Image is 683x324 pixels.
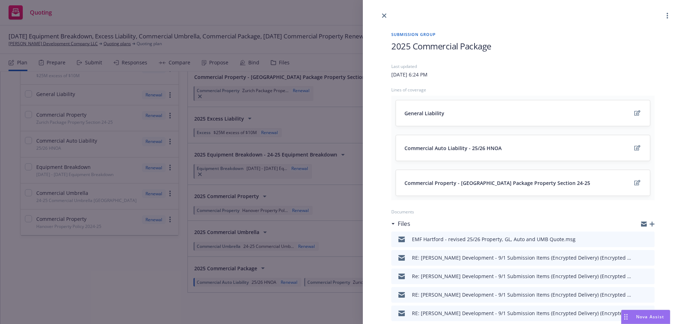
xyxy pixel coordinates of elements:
a: close [380,11,388,20]
span: Commercial Property - [GEOGRAPHIC_DATA] Package Property Section 24-25 [404,179,590,187]
button: download file [634,309,640,318]
span: 2025 Commercial Package [391,40,491,52]
button: download file [634,235,640,244]
div: Last updated [391,63,655,69]
div: RE: [PERSON_NAME] Development - 9/1 Submission Items (Encrypted Delivery) (Encrypted Delivery) (E... [412,291,631,298]
span: Submission group [391,31,655,37]
a: more [663,11,672,20]
button: download file [634,272,640,281]
span: General Liability [404,110,444,117]
button: download file [634,291,640,299]
div: RE: [PERSON_NAME] Development - 9/1 Submission Items (Encrypted Delivery) (Encrypted Delivery) (E... [412,309,631,317]
div: RE: [PERSON_NAME] Development - 9/1 Submission Items (Encrypted Delivery) (Encrypted Delivery) (E... [412,254,631,261]
div: EMF Hartford - revised 25/26 Property, GL, Auto and UMB Quote.msg [412,235,576,243]
div: Drag to move [621,310,630,324]
button: download file [634,254,640,262]
div: Re: [PERSON_NAME] Development - 9/1 Submission Items (Encrypted Delivery) (Encrypted Delivery) (E... [412,272,631,280]
div: Documents [391,209,655,215]
a: edit [633,109,641,117]
button: preview file [645,291,652,299]
span: Commercial Auto Liability - 25/26 HNOA [404,144,502,152]
button: preview file [645,254,652,262]
button: preview file [645,235,652,244]
a: edit [633,179,641,187]
div: Lines of coverage [391,87,655,93]
a: edit [633,144,641,152]
button: preview file [645,309,652,318]
div: [DATE] 6:24 PM [391,71,428,78]
h3: Files [398,219,410,228]
button: preview file [645,272,652,281]
button: Nova Assist [621,310,670,324]
span: Nova Assist [636,314,664,320]
div: Files [391,219,410,228]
